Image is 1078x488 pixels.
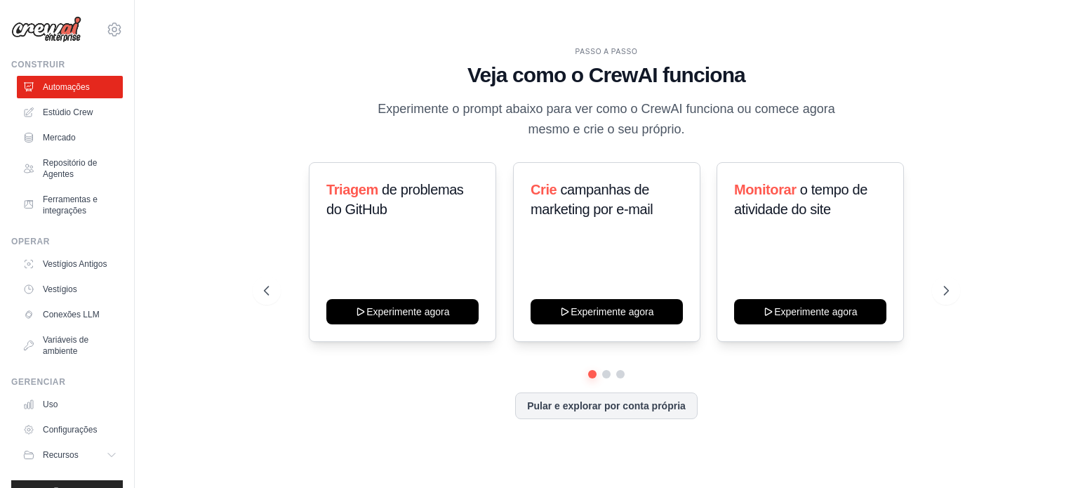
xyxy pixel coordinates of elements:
[43,400,58,409] font: Uso
[17,444,123,466] button: Recursos
[17,126,123,149] a: Mercado
[17,393,123,416] a: Uso
[11,16,81,43] img: Logotipo
[43,133,76,143] font: Mercado
[734,182,867,217] font: o tempo de atividade do site
[775,306,858,317] font: Experimente agora
[43,450,79,460] font: Recursos
[575,48,638,55] font: PASSO A PASSO
[17,329,123,362] a: Variáveis ​​de ambiente
[17,76,123,98] a: Automações
[467,63,745,86] font: Veja como o CrewAI funciona
[527,400,686,411] font: Pular e explorar por conta própria
[326,182,378,197] font: Triagem
[734,299,886,324] button: Experimente agora
[366,306,449,317] font: Experimente agora
[43,194,98,216] font: Ferramentas e integrações
[515,393,698,419] button: Pular e explorar por conta própria
[43,284,77,294] font: Vestígios
[17,253,123,275] a: Vestígios Antigos
[43,335,88,356] font: Variáveis ​​de ambiente
[11,60,65,70] font: Construir
[734,182,797,197] font: Monitorar
[17,303,123,326] a: Conexões LLM
[43,107,93,117] font: Estúdio Crew
[17,188,123,222] a: Ferramentas e integrações
[43,158,97,179] font: Repositório de Agentes
[17,101,123,124] a: Estúdio Crew
[531,182,557,197] font: Crie
[531,299,683,324] button: Experimente agora
[571,306,653,317] font: Experimente agora
[43,259,107,269] font: Vestígios Antigos
[11,237,50,246] font: Operar
[43,310,100,319] font: Conexões LLM
[43,425,97,435] font: Configurações
[17,418,123,441] a: Configurações
[11,377,65,387] font: Gerenciar
[531,182,653,217] font: campanhas de marketing por e-mail
[17,152,123,185] a: Repositório de Agentes
[17,278,123,301] a: Vestígios
[43,82,90,92] font: Automações
[326,182,463,217] font: de problemas do GitHub
[378,102,834,136] font: Experimente o prompt abaixo para ver como o CrewAI funciona ou comece agora mesmo e crie o seu pr...
[326,299,479,324] button: Experimente agora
